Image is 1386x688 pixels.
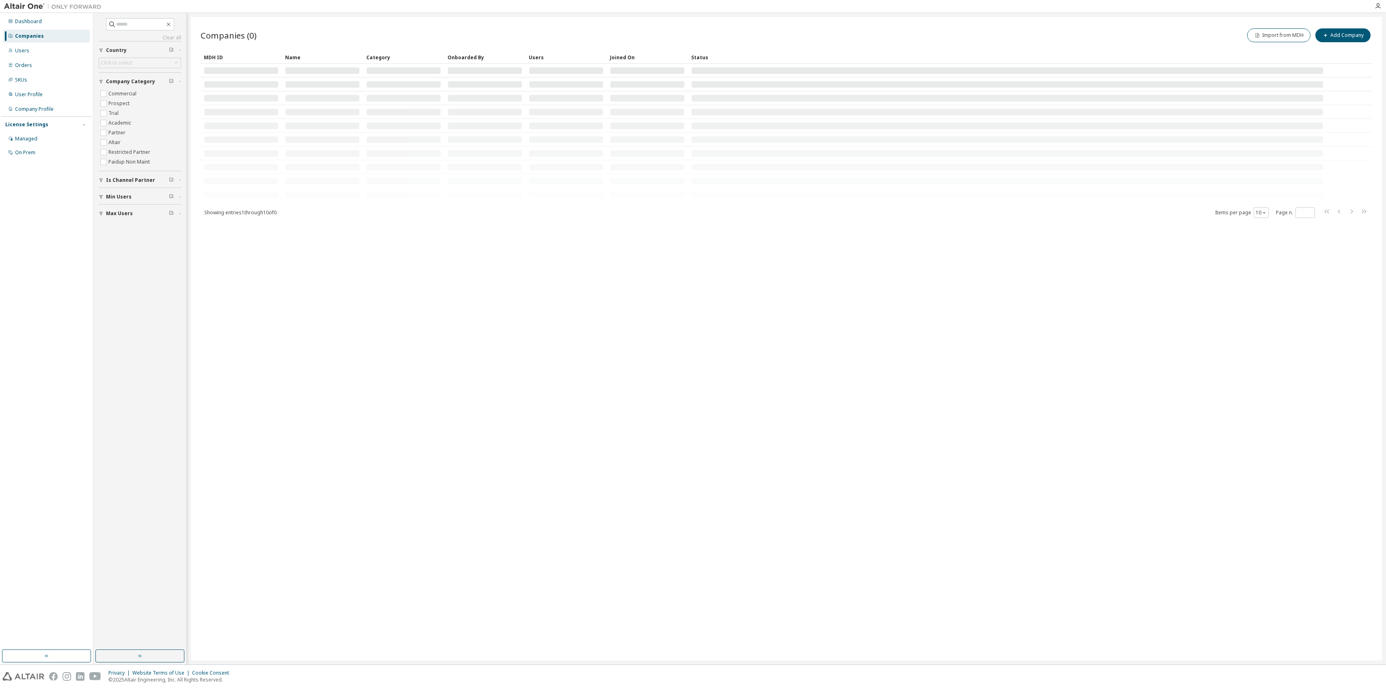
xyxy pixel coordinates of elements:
div: Joined On [610,51,685,64]
span: Min Users [106,194,132,200]
button: Is Channel Partner [99,171,181,189]
div: Privacy [108,670,132,676]
span: Clear filter [169,47,174,54]
button: Country [99,41,181,59]
label: Restricted Partner [108,147,152,157]
span: Company Category [106,78,155,85]
div: Users [529,51,603,64]
label: Paidup Non Maint [108,157,151,167]
span: Clear filter [169,177,174,183]
div: Orders [15,62,32,69]
span: Country [106,47,127,54]
div: Companies [15,33,44,39]
span: Is Channel Partner [106,177,155,183]
div: Cookie Consent [192,670,234,676]
label: Altair [108,138,122,147]
button: Max Users [99,205,181,222]
span: Max Users [106,210,133,217]
div: Dashboard [15,18,42,25]
div: Website Terms of Use [132,670,192,676]
label: Academic [108,118,133,128]
label: Trial [108,108,120,118]
span: Companies (0) [201,30,257,41]
button: Import from MDH [1247,28,1310,42]
div: Onboarded By [448,51,522,64]
span: Clear filter [169,194,174,200]
div: Click to select [99,58,181,68]
span: Page n. [1276,207,1315,218]
button: Min Users [99,188,181,206]
div: Name [285,51,360,64]
label: Partner [108,128,127,138]
span: Items per page [1215,207,1269,218]
div: Users [15,47,29,54]
div: User Profile [15,91,43,98]
span: Showing entries 1 through 10 of 0 [204,209,277,216]
div: MDH ID [204,51,279,64]
label: Prospect [108,99,131,108]
button: Company Category [99,73,181,91]
img: facebook.svg [49,672,58,681]
span: Clear filter [169,78,174,85]
img: linkedin.svg [76,672,84,681]
div: Company Profile [15,106,54,112]
a: Clear all [99,35,181,41]
button: 10 [1256,209,1267,216]
img: Altair One [4,2,106,11]
div: License Settings [5,121,48,128]
img: youtube.svg [89,672,101,681]
p: © 2025 Altair Engineering, Inc. All Rights Reserved. [108,676,234,683]
div: Click to select [101,60,132,66]
div: Managed [15,136,37,142]
label: Commercial [108,89,138,99]
div: On Prem [15,149,35,156]
img: altair_logo.svg [2,672,44,681]
button: Add Company [1315,28,1371,42]
div: SKUs [15,77,27,83]
span: Clear filter [169,210,174,217]
div: Status [691,51,1323,64]
div: Category [366,51,441,64]
img: instagram.svg [63,672,71,681]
